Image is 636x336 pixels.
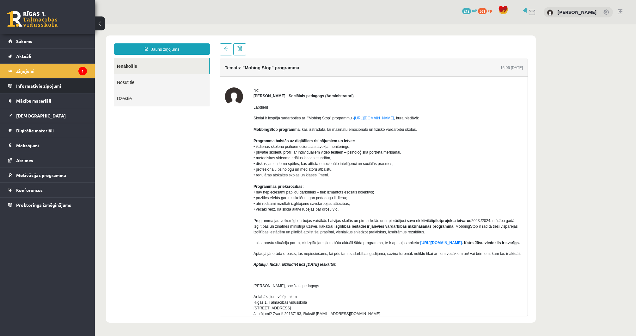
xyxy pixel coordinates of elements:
b: MobbingStop programma [159,103,205,107]
p: Skolai ir iespēja sadarboties ar "Mobing Stop" programmu - , kura piedāvā: , kas izstrādāta, lai ... [159,91,428,211]
b: Programmas priekšrocības: [159,160,209,164]
div: 16:06 [DATE] [406,41,428,46]
a: Proktoringa izmēģinājums [8,198,87,212]
p: Ar labākajiem vēlējumiem Rīgas 1. Tālmācības vidusskola [STREET_ADDRESS] Jautājumi? Zvani! 291371... [159,269,428,292]
a: Nosūtītie [19,50,115,66]
a: [PERSON_NAME] [557,9,597,15]
b: Programma balstās uz digitāliem risinājumiem un ietver: [159,114,260,119]
img: Dagnija Gaubšteina - Sociālais pedagogs [130,63,148,81]
a: Ienākošie [19,34,114,50]
span: Aktuāli [16,53,31,59]
b: pilotprojekta ietvaros [338,194,376,199]
p: Lai saprastu situāciju par to, cik izglītojamajiem būtu aktuāli šāda programma, te ir aptaujas an... [159,216,428,221]
img: Emīls Čeksters [547,10,553,16]
a: 361 xp [478,8,495,13]
a: Mācību materiāli [8,93,87,108]
span: 212 [462,8,471,14]
a: Digitālie materiāli [8,123,87,138]
strong: - . Katrs Jūsu viedoklis ir svarīgs. [324,216,425,221]
i: 1 [78,67,87,75]
a: Ziņojumi1 [8,64,87,78]
a: 212 mP [462,8,477,13]
a: [URL][DOMAIN_NAME] [259,92,299,96]
legend: Ziņojumi [16,64,87,78]
a: Dzēstie [19,66,115,82]
span: xp [488,8,492,13]
a: [DEMOGRAPHIC_DATA] [8,108,87,123]
div: No: [159,63,428,69]
p: [PERSON_NAME], sociālais pedagogs [159,259,428,264]
span: Digitālie materiāli [16,128,54,133]
span: Sākums [16,38,32,44]
p: Labdien! [159,80,428,86]
strong: [PERSON_NAME] - Sociālais pedagogs (Administratori) [159,69,259,74]
span: 361 [478,8,487,14]
a: Sākums [8,34,87,48]
a: Maksājumi [8,138,87,153]
span: Motivācijas programma [16,172,66,178]
a: Atzīmes [8,153,87,168]
span: Konferences [16,187,43,193]
a: Rīgas 1. Tālmācības vidusskola [7,11,58,27]
span: [DEMOGRAPHIC_DATA] [16,113,66,118]
span: mP [472,8,477,13]
a: Aktuāli [8,49,87,63]
a: [URL][DOMAIN_NAME] [326,216,367,221]
em: Aptauju, lūdzu, aizpildiet līdz [DATE] ieskaitot. [159,238,242,242]
h4: Temats: "Mobing Stop" programma [130,41,204,46]
span: Mācību materiāli [16,98,51,104]
span: Atzīmes [16,157,33,163]
a: Motivācijas programma [8,168,87,182]
p: Aptaujā jānorāda e-pasts, tas nepieciešams, lai pēc tam, sadarbības gadījumā, saziņa turpmāk noti... [159,226,428,232]
a: Jauns ziņojums [19,19,115,30]
legend: Informatīvie ziņojumi [16,79,87,93]
legend: Maksājumi [16,138,87,153]
span: Proktoringa izmēģinājums [16,202,71,208]
a: Konferences [8,183,87,197]
b: katrai izglītības iestādei ir jāievieš vardarbības mazināšanas programma [229,200,359,204]
a: Informatīvie ziņojumi [8,79,87,93]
